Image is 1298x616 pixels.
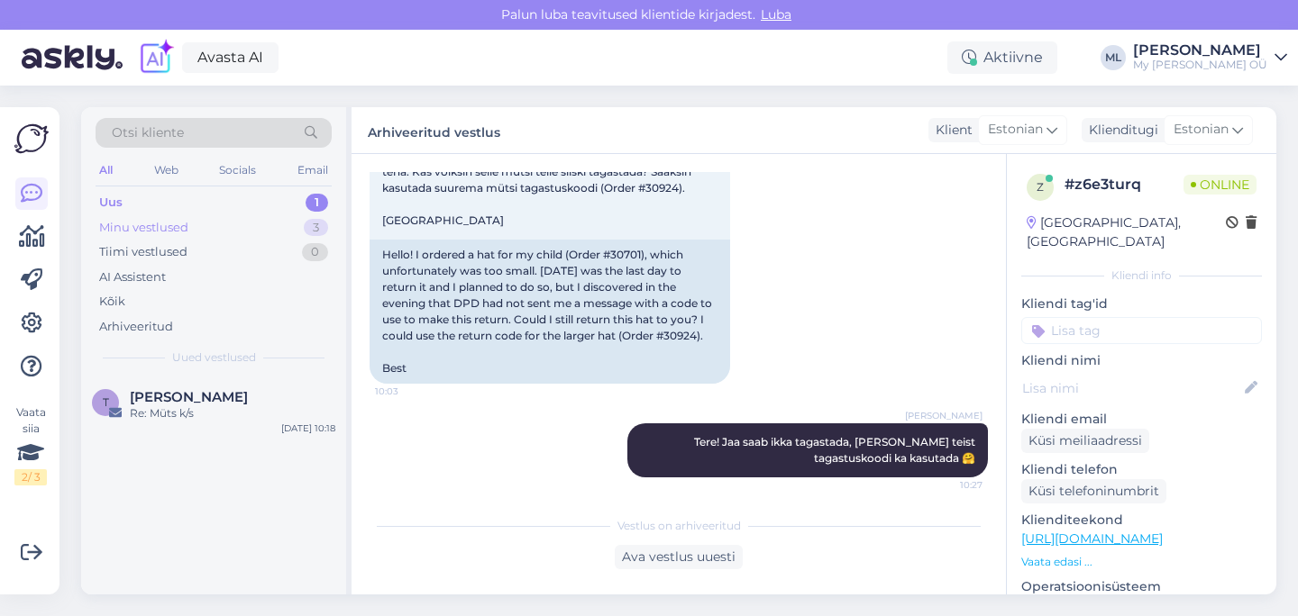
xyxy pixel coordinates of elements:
div: Küsi telefoninumbrit [1021,479,1166,503]
div: Aktiivne [947,41,1057,74]
div: # z6e3turq [1065,174,1184,195]
div: Klient [928,121,973,140]
div: Email [294,159,332,182]
div: Arhiveeritud [99,318,173,336]
p: Vaata edasi ... [1021,554,1262,570]
div: ML [1101,45,1126,70]
a: [PERSON_NAME]My [PERSON_NAME] OÜ [1133,43,1287,72]
div: Kliendi info [1021,267,1262,284]
a: Avasta AI [182,42,279,73]
div: Vaata siia [14,404,47,485]
span: 10:27 [915,478,983,492]
div: [PERSON_NAME] [1133,43,1267,58]
div: Kõik [99,293,125,311]
span: Otsi kliente [112,123,184,142]
span: [PERSON_NAME] [905,409,983,422]
span: Vestlus on arhiveeritud [617,518,741,534]
div: Minu vestlused [99,219,188,237]
div: 0 [302,243,328,261]
div: Re: Müts k/s [130,405,335,421]
span: Tere! Jaa saab ikka tagastada, [PERSON_NAME] teist tagastuskoodi ka kasutada 🤗 [694,435,978,465]
div: Küsi meiliaadressi [1021,429,1149,453]
div: All [96,159,116,182]
div: 3 [304,219,328,237]
span: Triinu Haller [130,389,248,405]
div: [GEOGRAPHIC_DATA], [GEOGRAPHIC_DATA] [1027,213,1226,251]
input: Lisa tag [1021,317,1262,344]
p: Kliendi tag'id [1021,294,1262,313]
div: Uus [99,194,123,212]
div: 2 / 3 [14,469,47,485]
div: Socials [215,159,260,182]
span: z [1037,180,1044,194]
label: Arhiveeritud vestlus [368,118,500,142]
span: 10:03 [375,385,443,398]
p: Kliendi email [1021,410,1262,429]
div: My [PERSON_NAME] OÜ [1133,58,1267,72]
span: Luba [755,6,797,23]
div: Tiimi vestlused [99,243,187,261]
p: Klienditeekond [1021,511,1262,530]
input: Lisa nimi [1022,378,1241,398]
img: Askly Logo [14,122,49,156]
div: AI Assistent [99,268,166,286]
img: explore-ai [137,39,175,77]
div: Ava vestlus uuesti [615,545,743,569]
a: [URL][DOMAIN_NAME] [1021,530,1163,547]
span: Estonian [988,120,1043,140]
div: 1 [306,194,328,212]
p: Kliendi nimi [1021,351,1262,370]
div: Web [151,159,182,182]
span: Uued vestlused [172,349,256,366]
span: T [103,395,109,409]
div: Klienditugi [1082,121,1158,140]
div: Hello! I ordered a hat for my child (Order #30701), which unfortunately was too small. [DATE] was... [370,240,730,384]
div: [DATE] 10:18 [281,421,335,435]
span: Online [1184,175,1257,195]
p: Kliendi telefon [1021,460,1262,479]
p: Operatsioonisüsteem [1021,577,1262,596]
span: Estonian [1174,120,1229,140]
